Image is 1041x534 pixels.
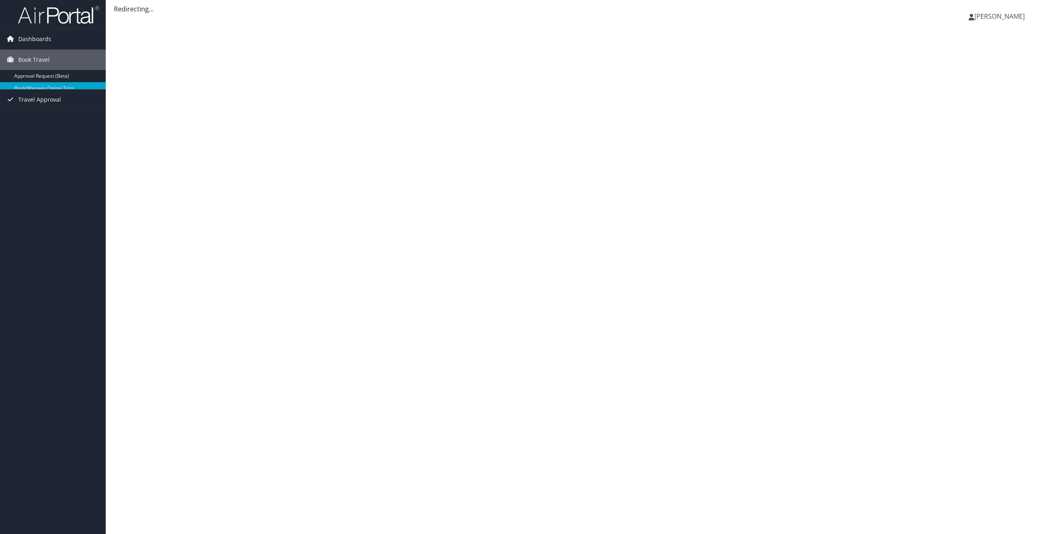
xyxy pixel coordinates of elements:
[969,4,1033,28] a: [PERSON_NAME]
[18,5,99,24] img: airportal-logo.png
[18,29,51,49] span: Dashboards
[18,50,50,70] span: Book Travel
[18,89,61,110] span: Travel Approval
[974,12,1025,21] span: [PERSON_NAME]
[114,4,1033,14] div: Redirecting...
